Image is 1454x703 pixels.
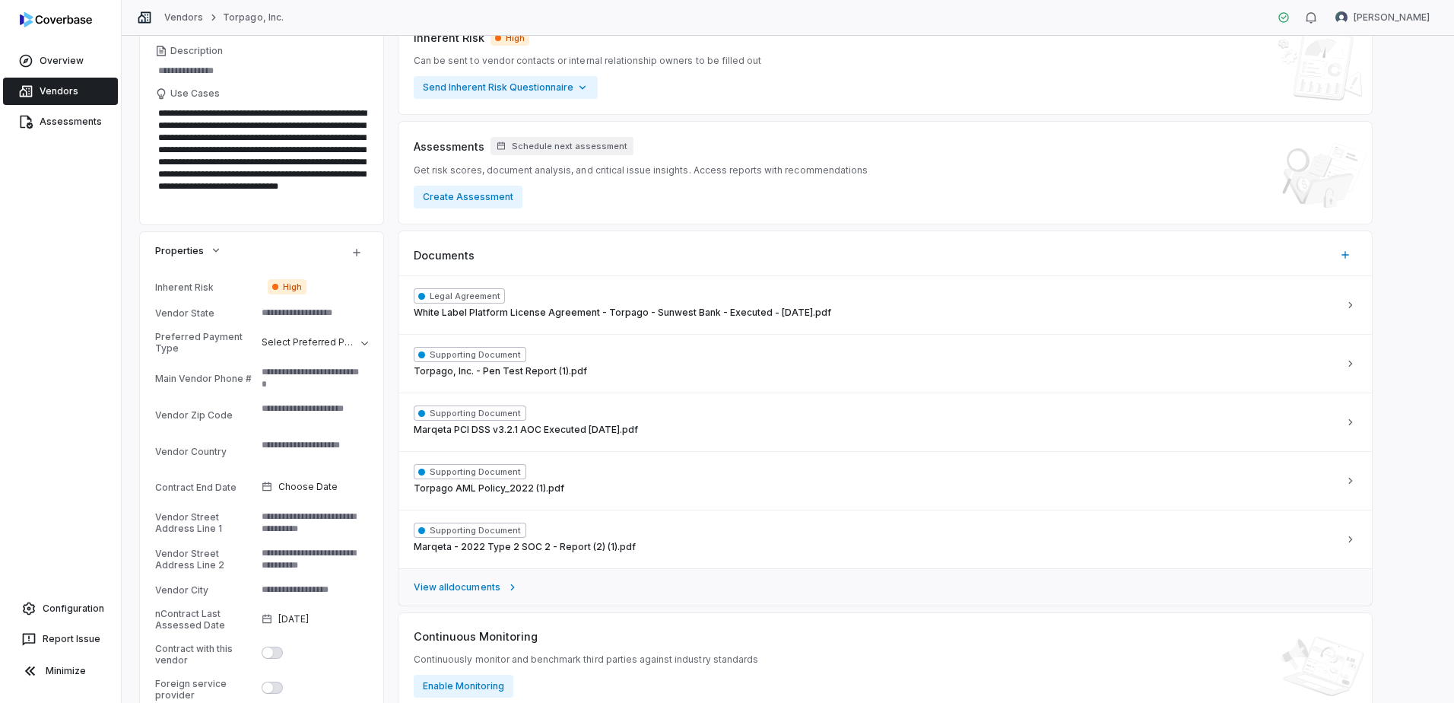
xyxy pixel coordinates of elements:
[155,511,256,534] div: Vendor Street Address Line 1
[398,334,1372,393] button: Supporting DocumentTorpago, Inc. - Pen Test Report (1).pdf
[414,138,484,154] span: Assessments
[414,164,868,177] span: Get risk scores, document analysis, and critical issue insights. Access reports with recommendations
[155,331,256,354] div: Preferred Payment Type
[170,87,220,100] span: Use Cases
[398,510,1372,568] button: Supporting DocumentMarqeta - 2022 Type 2 SOC 2 - Report (2) (1).pdf
[223,11,284,24] a: Torpago, Inc.
[155,482,256,493] div: Contract End Date
[398,568,1372,606] a: View alldocuments
[256,471,374,503] button: Choose Date
[6,595,115,622] a: Configuration
[414,675,513,698] button: Enable Monitoring
[151,237,227,264] button: Properties
[414,628,538,644] span: Continuous Monitoring
[155,60,368,81] textarea: Description
[6,656,115,686] button: Minimize
[155,548,256,571] div: Vendor Street Address Line 2
[414,541,636,553] span: Marqeta - 2022 Type 2 SOC 2 - Report (2) (1).pdf
[155,307,256,319] div: Vendor State
[398,451,1372,510] button: Supporting DocumentTorpago AML Policy_2022 (1).pdf
[164,11,203,24] a: Vendors
[414,482,564,495] span: Torpago AML Policy_2022 (1).pdf
[398,393,1372,451] button: Supporting DocumentMarqeta PCI DSS v3.2.1 AOC Executed [DATE].pdf
[1326,6,1439,29] button: Brian Anderson avatar[PERSON_NAME]
[155,409,256,421] div: Vendor Zip Code
[414,365,587,377] span: Torpago, Inc. - Pen Test Report (1).pdf
[414,55,761,67] span: Can be sent to vendor contacts or internal relationship owners to be filled out
[414,581,500,593] span: View all documents
[20,12,92,27] img: logo-D7KZi-bG.svg
[414,76,598,99] button: Send Inherent Risk Questionnaire
[155,243,204,257] span: Properties
[3,47,118,75] a: Overview
[155,103,368,209] textarea: Use Cases
[1335,11,1348,24] img: Brian Anderson avatar
[278,613,309,625] span: [DATE]
[170,45,223,57] span: Description
[414,406,526,421] span: Supporting Document
[278,481,338,493] span: Choose Date
[268,279,306,294] span: High
[3,78,118,105] a: Vendors
[155,373,256,384] div: Main Vendor Phone #
[414,307,831,319] span: White Label Platform License Agreement - Torpago - Sunwest Bank - Executed - [DATE].pdf
[155,282,262,293] div: Inherent Risk
[256,603,374,635] button: [DATE]
[414,186,522,208] button: Create Assessment
[155,446,256,457] div: Vendor Country
[398,276,1372,334] button: Legal AgreementWhite Label Platform License Agreement - Torpago - Sunwest Bank - Executed - [DATE...
[512,141,627,152] span: Schedule next assessment
[155,584,256,596] div: Vendor City
[414,654,758,666] span: Continuously monitor and benchmark third parties against industry standards
[414,424,638,436] span: Marqeta PCI DSS v3.2.1 AOC Executed [DATE].pdf
[6,625,115,653] button: Report Issue
[414,288,505,304] span: Legal Agreement
[155,678,256,701] div: Foreign service provider
[414,30,484,46] span: Inherent Risk
[155,643,256,666] div: Contract with this vendor
[414,347,526,362] span: Supporting Document
[3,108,118,135] a: Assessments
[414,464,526,479] span: Supporting Document
[490,137,633,155] button: Schedule next assessment
[414,247,475,263] span: Documents
[414,523,526,538] span: Supporting Document
[490,30,529,46] span: High
[1354,11,1430,24] span: [PERSON_NAME]
[155,608,256,631] div: nContract Last Assessed Date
